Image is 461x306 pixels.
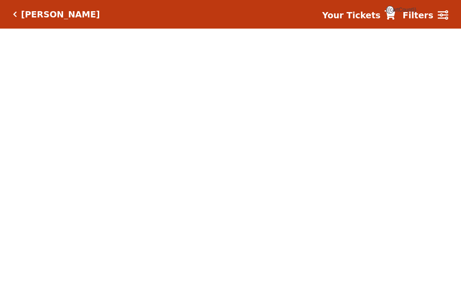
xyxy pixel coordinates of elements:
strong: Your Tickets [322,10,381,20]
h5: [PERSON_NAME] [21,9,100,20]
strong: Filters [402,10,433,20]
a: Click here to go back to filters [13,11,17,17]
a: Filters [402,9,448,22]
span: {{cartCount}} [386,6,394,14]
a: Your Tickets {{cartCount}} [322,9,395,22]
